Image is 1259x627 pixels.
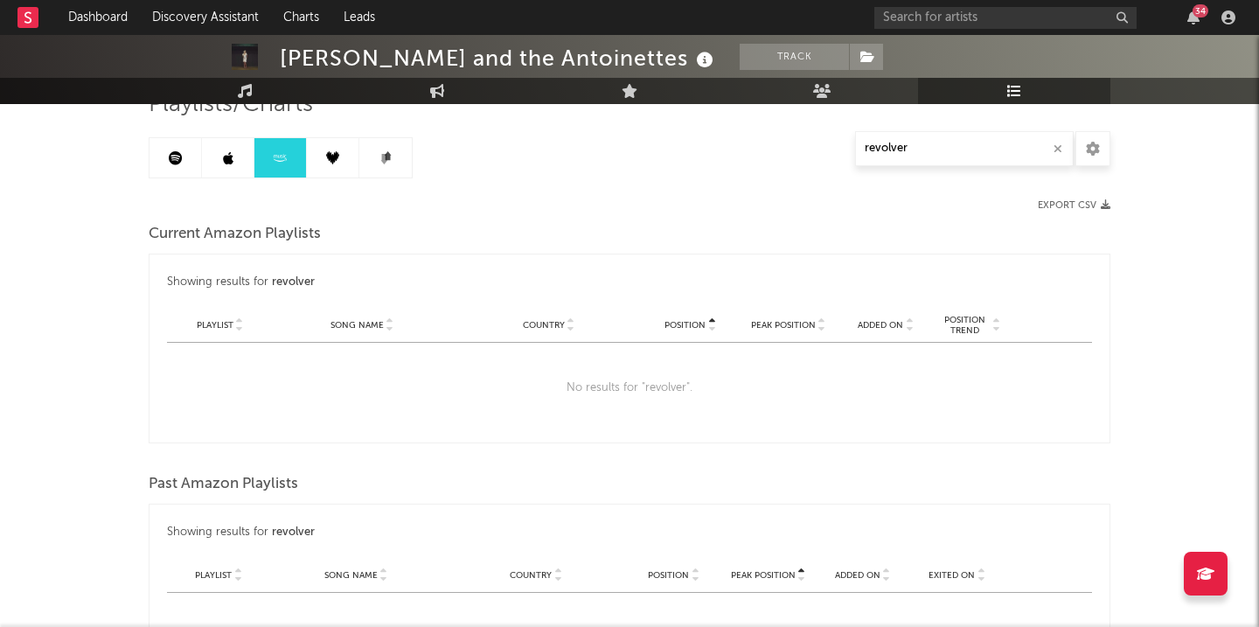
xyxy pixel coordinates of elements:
[835,570,880,581] span: Added On
[751,320,816,331] span: Peak Position
[929,570,975,581] span: Exited On
[858,320,903,331] span: Added On
[1193,4,1208,17] div: 34
[195,570,232,581] span: Playlist
[939,315,990,336] span: Position Trend
[731,570,796,581] span: Peak Position
[272,522,315,543] div: revolver
[523,320,565,331] span: Country
[648,570,689,581] span: Position
[197,320,233,331] span: Playlist
[855,131,1074,166] input: Search Playlists/Charts
[149,224,321,245] span: Current Amazon Playlists
[167,522,1092,543] div: Showing results for
[740,44,849,70] button: Track
[167,272,1092,293] div: Showing results for
[1187,10,1200,24] button: 34
[280,44,718,73] div: [PERSON_NAME] and the Antoinettes
[324,570,378,581] span: Song Name
[149,474,298,495] span: Past Amazon Playlists
[330,320,384,331] span: Song Name
[167,343,1092,434] div: No results for " revolver ".
[1038,200,1110,211] button: Export CSV
[874,7,1137,29] input: Search for artists
[272,272,315,293] div: revolver
[510,570,552,581] span: Country
[149,94,313,115] span: Playlists/Charts
[664,320,706,331] span: Position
